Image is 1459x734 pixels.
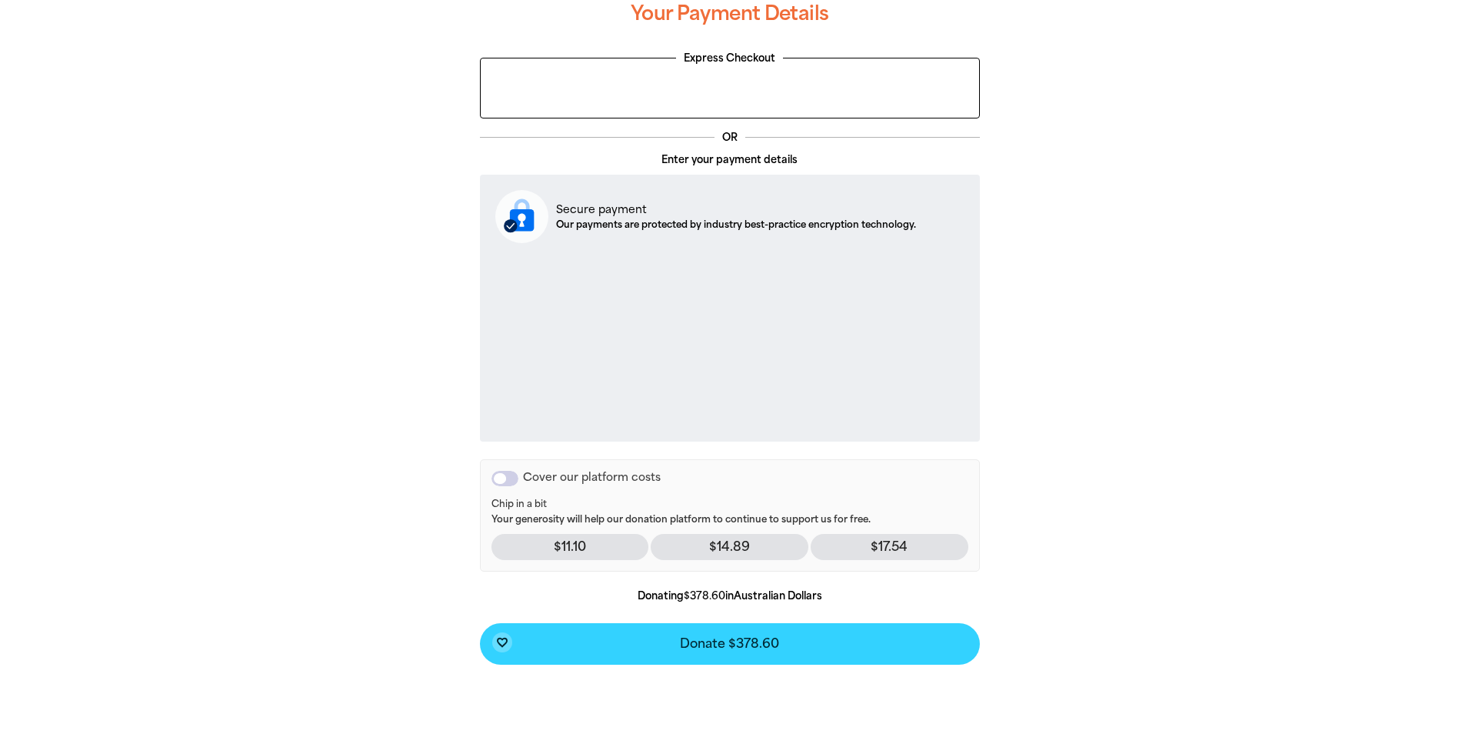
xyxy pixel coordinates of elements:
p: Our payments are protected by industry best-practice encryption technology. [556,218,916,232]
p: $14.89 [651,534,808,560]
p: Donating in Australian Dollars [480,589,980,604]
iframe: Secure payment input frame [492,255,968,429]
button: Cover our platform costs [491,471,518,486]
p: $17.54 [811,534,968,560]
p: Secure payment [556,202,916,218]
span: Donate $378.60 [680,638,779,650]
p: $11.10 [491,534,649,560]
iframe: PayPal-paypal [488,66,971,108]
span: Chip in a bit [491,499,968,511]
p: Your generosity will help our donation platform to continue to support us for free. [491,499,968,526]
p: Enter your payment details [480,152,980,168]
b: $378.60 [684,590,725,602]
button: favorite_borderDonate $378.60 [480,623,980,665]
legend: Express Checkout [676,51,783,66]
i: favorite_border [496,636,508,649]
p: OR [715,130,745,145]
